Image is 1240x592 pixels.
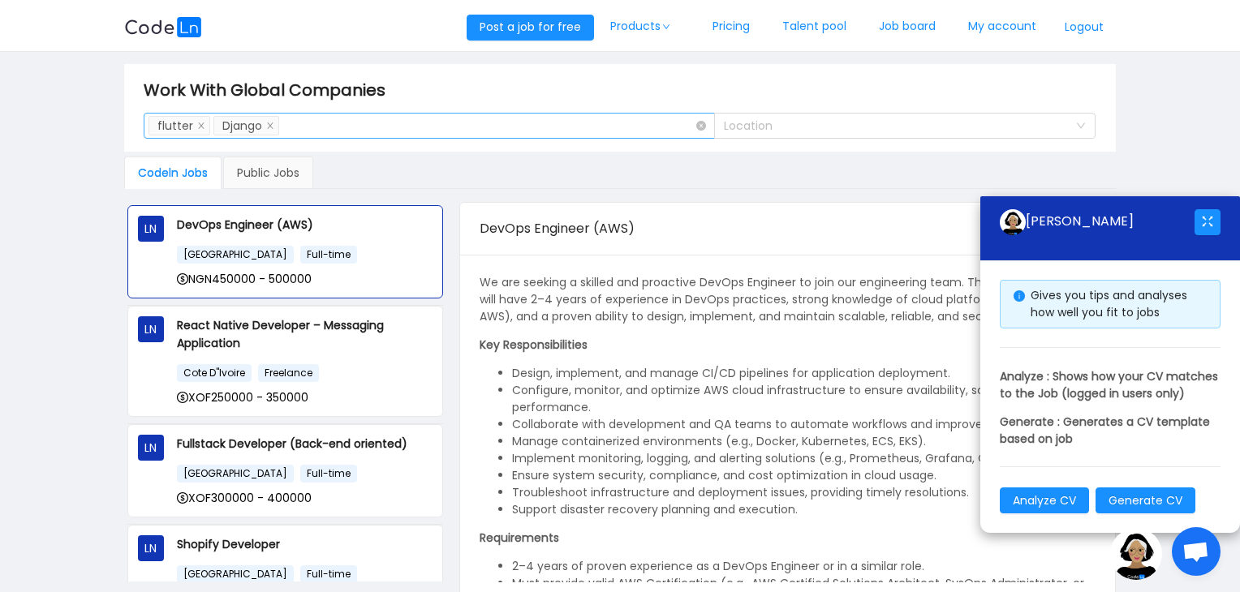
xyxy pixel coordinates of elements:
[512,558,1096,575] li: 2–4 years of proven experience as a DevOps Engineer or in a similar role.
[124,17,202,37] img: logobg.f302741d.svg
[223,157,313,189] div: Public Jobs
[696,121,706,131] i: icon: close-circle
[157,117,193,135] div: flutter
[144,435,157,461] span: LN
[480,219,635,238] span: DevOps Engineer (AWS)
[144,77,395,103] span: Work With Global Companies
[480,530,559,546] strong: Requirements
[1031,287,1187,320] span: Gives you tips and analyses how well you fit to jobs
[300,246,357,264] span: Full-time
[197,122,205,131] i: icon: close
[480,274,1096,325] p: We are seeking a skilled and proactive DevOps Engineer to join our engineering team. The ideal ca...
[177,490,312,506] span: XOF300000 - 400000
[177,435,433,453] p: Fullstack Developer (Back-end oriented)
[177,389,308,405] span: XOF250000 - 350000
[512,501,1096,518] li: Support disaster recovery planning and execution.
[177,273,188,285] i: icon: dollar
[1195,209,1221,235] button: icon: fullscreen
[1000,209,1026,235] img: ground.ddcf5dcf.png
[177,316,433,352] p: React Native Developer – Messaging Application
[177,392,188,403] i: icon: dollar
[258,364,319,382] span: Freelance
[512,467,1096,484] li: Ensure system security, compliance, and cost optimization in cloud usage.
[724,118,1068,134] div: Location
[177,565,294,583] span: [GEOGRAPHIC_DATA]
[177,492,188,504] i: icon: dollar
[467,15,594,41] button: Post a job for free
[144,535,157,561] span: LN
[1076,121,1086,132] i: icon: down
[177,216,433,234] p: DevOps Engineer (AWS)
[177,246,294,264] span: [GEOGRAPHIC_DATA]
[144,216,157,242] span: LN
[300,565,357,583] span: Full-time
[1110,528,1162,580] img: ground.ddcf5dcf.png
[1096,487,1195,513] button: Generate CV
[177,535,433,553] p: Shopify Developer
[149,116,210,135] li: flutter
[512,450,1096,467] li: Implement monitoring, logging, and alerting solutions (e.g., Prometheus, Grafana, CloudWatch).
[177,465,294,483] span: [GEOGRAPHIC_DATA]
[512,484,1096,501] li: Troubleshoot infrastructure and deployment issues, providing timely resolutions.
[144,316,157,342] span: LN
[213,116,279,135] li: Django
[1053,15,1116,41] button: Logout
[512,365,1096,382] li: Design, implement, and manage CI/CD pipelines for application deployment.
[1000,487,1089,513] button: Analyze CV
[1172,527,1221,576] div: Open chat
[1000,368,1221,402] p: Analyze : Shows how your CV matches to the Job (logged in users only)
[1014,290,1025,302] i: icon: info-circle
[1000,209,1195,235] div: [PERSON_NAME]
[177,364,252,382] span: Cote D"Ivoire
[1000,414,1221,448] p: Generate : Generates a CV template based on job
[661,23,671,31] i: icon: down
[300,465,357,483] span: Full-time
[266,122,274,131] i: icon: close
[512,416,1096,433] li: Collaborate with development and QA teams to automate workflows and improve release processes.
[124,157,222,189] div: Codeln Jobs
[222,117,262,135] div: Django
[512,382,1096,416] li: Configure, monitor, and optimize AWS cloud infrastructure to ensure availability, scalability, an...
[177,271,312,287] span: NGN450000 - 500000
[480,337,588,353] strong: Key Responsibilities
[512,433,1096,450] li: Manage containerized environments (e.g., Docker, Kubernetes, ECS, EKS).
[467,19,594,35] a: Post a job for free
